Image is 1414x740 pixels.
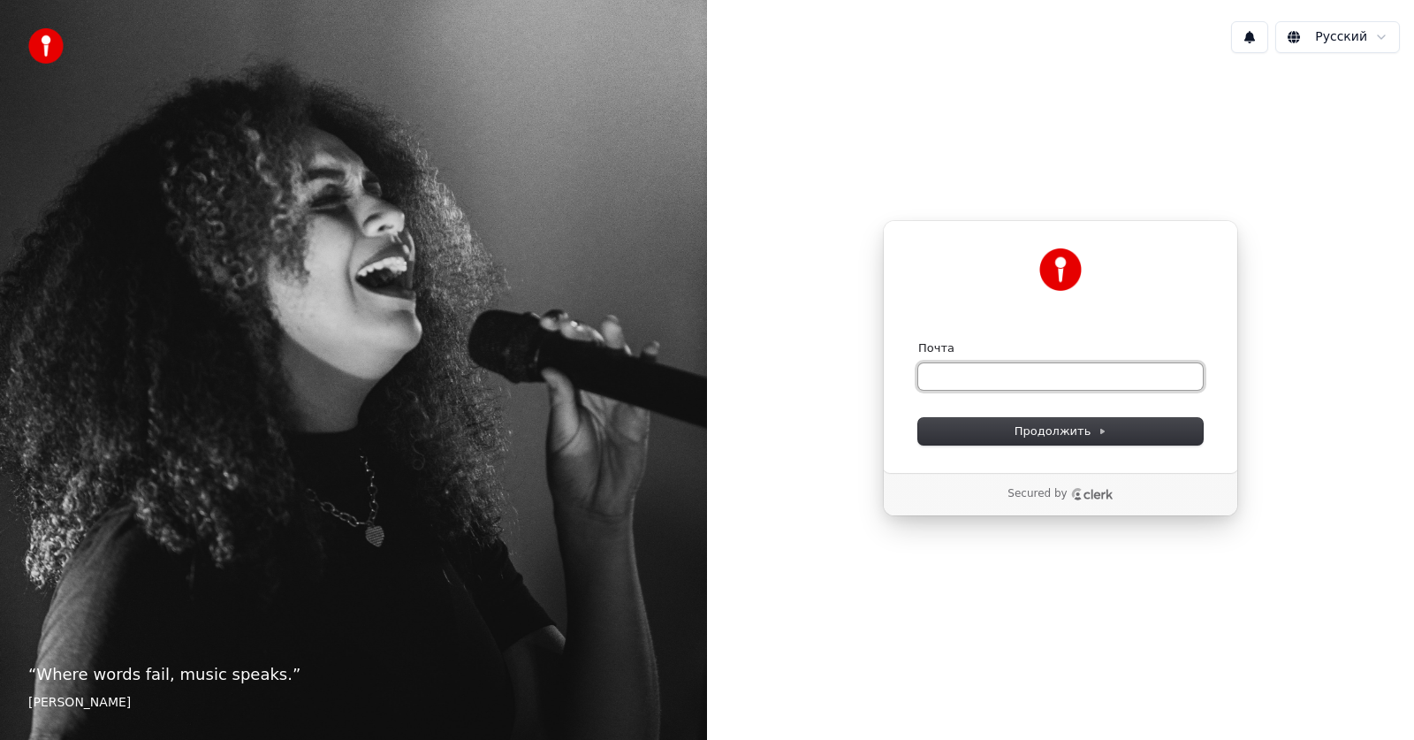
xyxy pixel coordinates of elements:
img: Youka [1039,248,1082,291]
a: Clerk logo [1071,488,1114,500]
button: Продолжить [918,418,1203,445]
label: Почта [918,340,954,356]
p: “ Where words fail, music speaks. ” [28,662,679,687]
footer: [PERSON_NAME] [28,694,679,712]
span: Продолжить [1015,423,1107,439]
img: youka [28,28,64,64]
p: Secured by [1007,487,1067,501]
